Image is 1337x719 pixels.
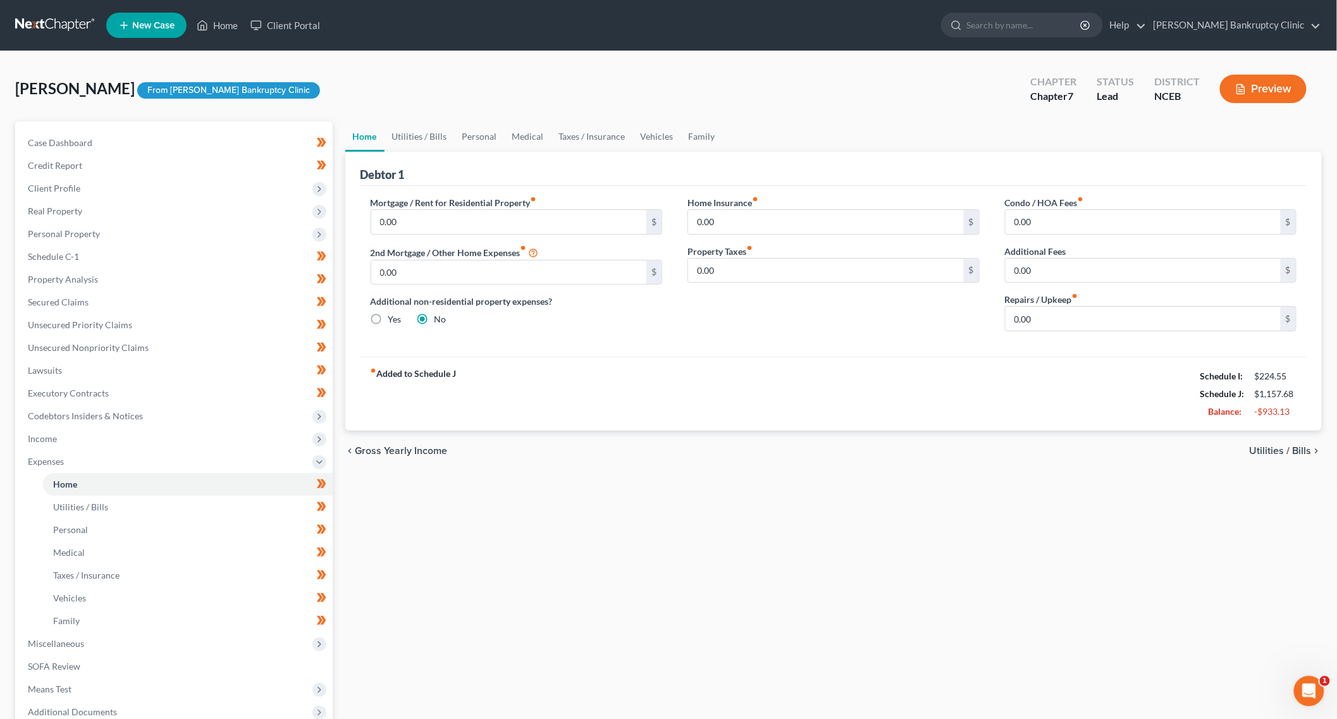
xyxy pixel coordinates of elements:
div: $1,157.68 [1255,388,1297,400]
span: Personal Property [28,228,100,239]
a: Client Portal [244,14,326,37]
div: District [1154,75,1200,89]
div: NCEB [1154,89,1200,104]
a: [PERSON_NAME] Bankruptcy Clinic [1147,14,1321,37]
div: $ [646,261,662,285]
span: Unsecured Priority Claims [28,319,132,330]
span: Additional Documents [28,706,117,717]
a: Utilities / Bills [385,121,455,152]
span: Expenses [28,456,64,467]
a: Help [1104,14,1146,37]
strong: Schedule J: [1200,388,1245,399]
div: $ [1281,307,1296,331]
span: Codebtors Insiders & Notices [28,410,143,421]
i: fiber_manual_record [521,245,527,251]
i: fiber_manual_record [371,367,377,374]
a: Personal [43,519,333,541]
span: Property Analysis [28,274,98,285]
div: Debtor 1 [360,167,405,182]
a: Taxes / Insurance [43,564,333,587]
a: Medical [505,121,551,152]
label: No [434,313,447,326]
span: SOFA Review [28,661,80,672]
label: Yes [388,313,402,326]
span: Unsecured Nonpriority Claims [28,342,149,353]
i: chevron_left [345,446,355,456]
span: Personal [53,524,88,535]
i: chevron_right [1312,446,1322,456]
div: Lead [1097,89,1134,104]
span: Vehicles [53,593,86,603]
input: Search by name... [966,13,1082,37]
strong: Balance: [1209,406,1242,417]
span: Real Property [28,206,82,216]
span: Taxes / Insurance [53,570,120,581]
span: New Case [132,21,175,30]
a: Family [681,121,723,152]
button: Preview [1220,75,1307,103]
i: fiber_manual_record [752,196,758,202]
input: -- [1006,259,1281,283]
a: Unsecured Nonpriority Claims [18,336,333,359]
a: Lawsuits [18,359,333,382]
div: $ [1281,210,1296,234]
div: $224.55 [1255,370,1297,383]
span: [PERSON_NAME] [15,79,135,97]
a: Home [43,473,333,496]
label: 2nd Mortgage / Other Home Expenses [371,245,539,260]
span: Family [53,615,80,626]
div: $ [646,210,662,234]
span: Utilities / Bills [53,501,108,512]
iframe: Intercom live chat [1294,676,1324,706]
div: $ [964,259,979,283]
label: Mortgage / Rent for Residential Property [371,196,537,209]
a: Unsecured Priority Claims [18,314,333,336]
input: -- [1006,307,1281,331]
a: Taxes / Insurance [551,121,633,152]
span: Schedule C-1 [28,251,79,262]
a: Credit Report [18,154,333,177]
div: Status [1097,75,1134,89]
div: Chapter [1030,75,1076,89]
span: Utilities / Bills [1250,446,1312,456]
span: Executory Contracts [28,388,109,398]
div: From [PERSON_NAME] Bankruptcy Clinic [137,82,320,99]
span: Home [53,479,77,489]
span: Case Dashboard [28,137,92,148]
a: Vehicles [43,587,333,610]
i: fiber_manual_record [1078,196,1084,202]
input: -- [371,261,647,285]
label: Property Taxes [687,245,753,258]
div: Chapter [1030,89,1076,104]
span: Lawsuits [28,365,62,376]
button: Utilities / Bills chevron_right [1250,446,1322,456]
span: Secured Claims [28,297,89,307]
span: Credit Report [28,160,82,171]
span: 7 [1068,90,1073,102]
a: Property Analysis [18,268,333,291]
a: Secured Claims [18,291,333,314]
span: Income [28,433,57,444]
a: Home [345,121,385,152]
input: -- [688,259,964,283]
a: Vehicles [633,121,681,152]
div: $ [964,210,979,234]
i: fiber_manual_record [1072,293,1078,299]
a: Case Dashboard [18,132,333,154]
div: -$933.13 [1255,405,1297,418]
label: Additional non-residential property expenses? [371,295,663,308]
span: Medical [53,547,85,558]
a: Medical [43,541,333,564]
span: 1 [1320,676,1330,686]
a: Executory Contracts [18,382,333,405]
input: -- [688,210,964,234]
label: Repairs / Upkeep [1005,293,1078,306]
button: chevron_left Gross Yearly Income [345,446,448,456]
input: -- [371,210,647,234]
span: Gross Yearly Income [355,446,448,456]
a: Personal [455,121,505,152]
strong: Added to Schedule J [371,367,457,421]
label: Additional Fees [1005,245,1066,258]
label: Home Insurance [687,196,758,209]
span: Means Test [28,684,71,694]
